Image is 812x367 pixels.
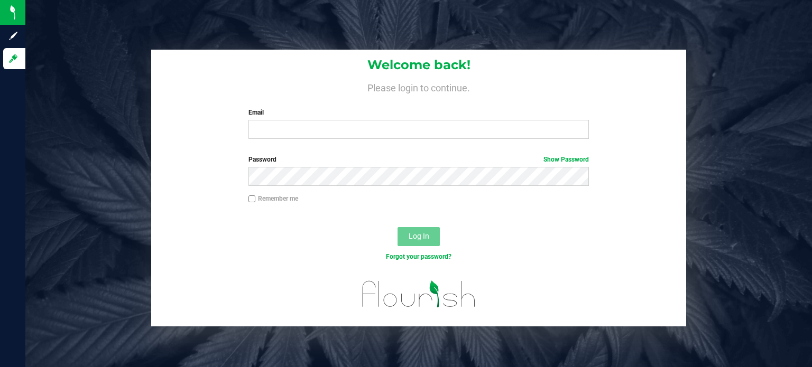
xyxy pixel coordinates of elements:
[248,194,298,203] label: Remember me
[398,227,440,246] button: Log In
[409,232,429,240] span: Log In
[352,272,486,315] img: flourish_logo.svg
[8,53,19,64] inline-svg: Log in
[248,156,276,163] span: Password
[386,253,451,260] a: Forgot your password?
[151,58,686,72] h1: Welcome back!
[248,108,589,117] label: Email
[8,31,19,41] inline-svg: Sign up
[248,195,256,203] input: Remember me
[151,80,686,93] h4: Please login to continue.
[543,156,589,163] a: Show Password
